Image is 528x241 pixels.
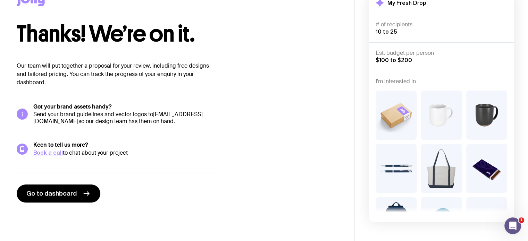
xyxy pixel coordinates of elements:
[376,28,397,35] span: 10 to 25
[33,149,217,156] div: to chat about your project
[17,62,217,87] p: Our team will put together a proposal for your review, including free designs and tailored pricin...
[376,57,412,63] span: $100 to $200
[376,50,507,57] h4: Est. budget per person
[33,141,217,148] h5: Keen to tell us more?
[26,189,77,198] span: Go to dashboard
[17,184,100,203] a: Go to dashboard
[33,149,63,156] a: Book a call
[33,103,217,110] h5: Got your brand assets handy?
[504,217,521,234] iframe: Intercom live chat
[376,21,507,28] h4: # of recipients
[33,111,203,125] a: [EMAIL_ADDRESS][DOMAIN_NAME]
[17,23,250,45] h1: Thanks! We’re on it.
[519,217,524,223] span: 1
[376,78,507,85] h4: I'm interested in
[33,111,217,125] p: Send your brand guidelines and vector logos to so our design team has them on hand.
